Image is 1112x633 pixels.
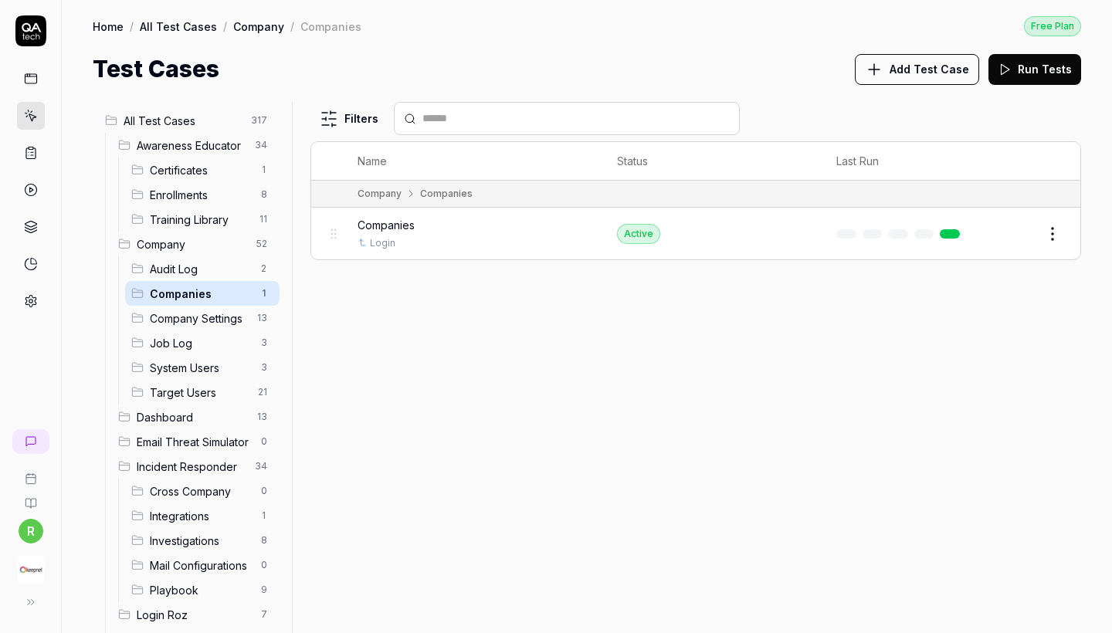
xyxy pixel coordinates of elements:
[6,485,55,509] a: Documentation
[150,212,250,228] span: Training Library
[821,142,981,181] th: Last Run
[137,607,252,623] span: Login Roz
[125,479,280,503] div: Drag to reorderCross Company0
[255,531,273,550] span: 8
[150,533,252,549] span: Investigations
[150,310,248,327] span: Company Settings
[255,482,273,500] span: 0
[358,187,402,201] div: Company
[255,185,273,204] span: 8
[251,408,273,426] span: 13
[890,61,969,77] span: Add Test Case
[300,19,361,34] div: Companies
[150,483,252,499] span: Cross Company
[602,142,821,181] th: Status
[112,602,280,627] div: Drag to reorderLogin Roz7
[255,161,273,179] span: 1
[252,383,273,401] span: 21
[150,261,252,277] span: Audit Log
[233,19,284,34] a: Company
[255,432,273,451] span: 0
[137,236,247,252] span: Company
[358,217,415,233] span: Companies
[420,187,473,201] div: Companies
[253,210,273,228] span: 11
[855,54,979,85] button: Add Test Case
[249,136,273,154] span: 34
[251,309,273,327] span: 13
[125,355,280,380] div: Drag to reorderSystem Users3
[370,236,395,250] a: Login
[125,306,280,330] div: Drag to reorderCompany Settings13
[250,235,273,253] span: 52
[245,111,273,130] span: 317
[130,19,134,34] div: /
[124,113,242,129] span: All Test Cases
[223,19,227,34] div: /
[255,284,273,303] span: 1
[137,409,248,425] span: Dashboard
[125,330,280,355] div: Drag to reorderJob Log3
[617,224,660,244] div: Active
[17,556,45,584] img: Keepnet Logo
[19,519,43,543] button: r
[255,506,273,525] span: 1
[310,103,388,134] button: Filters
[290,19,294,34] div: /
[112,454,280,479] div: Drag to reorderIncident Responder34
[255,556,273,574] span: 0
[137,459,246,475] span: Incident Responder
[255,605,273,624] span: 7
[150,162,252,178] span: Certificates
[125,182,280,207] div: Drag to reorderEnrollments8
[311,208,1080,259] tr: CompaniesLoginActive
[125,553,280,577] div: Drag to reorderMail Configurations0
[150,360,252,376] span: System Users
[150,508,252,524] span: Integrations
[150,557,252,574] span: Mail Configurations
[255,333,273,352] span: 3
[125,256,280,281] div: Drag to reorderAudit Log2
[112,232,280,256] div: Drag to reorderCompany52
[342,142,602,181] th: Name
[125,207,280,232] div: Drag to reorderTraining Library11
[6,460,55,485] a: Book a call with us
[255,581,273,599] span: 9
[125,503,280,528] div: Drag to reorderIntegrations1
[93,19,124,34] a: Home
[150,582,252,598] span: Playbook
[150,286,252,302] span: Companies
[249,457,273,476] span: 34
[125,528,280,553] div: Drag to reorderInvestigations8
[1024,16,1081,36] div: Free Plan
[137,137,246,154] span: Awareness Educator
[112,429,280,454] div: Drag to reorderEmail Threat Simulator0
[125,281,280,306] div: Drag to reorderCompanies1
[6,543,55,587] button: Keepnet Logo
[140,19,217,34] a: All Test Cases
[125,157,280,182] div: Drag to reorderCertificates1
[1024,15,1081,36] a: Free Plan
[125,380,280,405] div: Drag to reorderTarget Users21
[112,405,280,429] div: Drag to reorderDashboard13
[112,133,280,157] div: Drag to reorderAwareness Educator34
[150,384,249,401] span: Target Users
[150,335,252,351] span: Job Log
[255,358,273,377] span: 3
[988,54,1081,85] button: Run Tests
[12,429,49,454] a: New conversation
[150,187,252,203] span: Enrollments
[125,577,280,602] div: Drag to reorderPlaybook9
[93,52,219,86] h1: Test Cases
[137,434,252,450] span: Email Threat Simulator
[255,259,273,278] span: 2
